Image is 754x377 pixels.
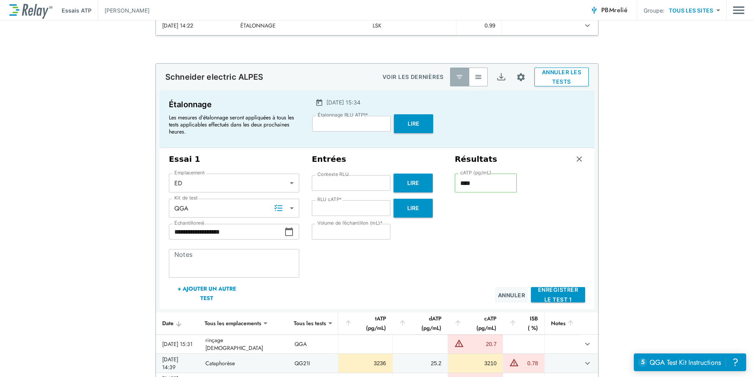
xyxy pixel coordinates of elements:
[393,174,433,192] button: Lire
[492,68,511,86] button: Exportation
[601,5,628,16] span: PBM
[463,22,496,29] div: 0.99
[534,68,589,86] button: ANNULER LES TESTS
[288,354,338,373] td: QG21I
[509,358,519,367] img: Avertissement
[366,16,456,35] td: LSK
[590,6,598,14] img: Connected Icon
[496,72,506,82] img: Icône d’exportation
[174,170,205,176] label: Emplacement
[518,314,538,333] font: ISB ( %)
[199,315,267,331] div: Tous les emplacements
[511,67,531,88] button: Configuration du site
[169,114,295,135] p: Les mesures d’étalonnage seront appliquées à tous les tests applicables effectués dans les deux p...
[382,72,444,82] p: VOIR LES DERNIÈRES
[587,2,631,18] button: PBMrelié
[169,224,284,240] input: Choisissez la date, la date sélectionnée est le 16 sept. 2025
[456,73,463,81] img: Dernier
[62,6,92,15] p: Essais ATP
[169,284,245,303] button: + Ajouter un autre test
[394,114,433,133] button: Lire
[199,354,288,373] td: Cataphorèse
[353,314,386,333] font: tATP (pg/mL)
[474,73,482,81] img: Voir tout
[634,353,746,371] iframe: Resource center
[521,359,538,367] div: 0.78
[288,335,338,353] td: QGA
[644,6,664,15] p: Groupe:
[393,199,433,218] button: Lire
[454,359,496,367] div: 3210
[169,98,298,111] p: Étalonnage
[326,98,361,106] p: [DATE] 15:34
[169,154,299,164] h3: Essai 1
[399,359,441,367] div: 25.2
[614,5,628,15] span: relié
[317,172,349,177] label: Contexte RLU
[174,195,198,201] label: Kit de test
[9,2,52,19] img: LuminUltra Relay
[104,6,150,15] p: [PERSON_NAME]
[581,357,594,370] button: Développer la ligne
[455,154,497,164] h3: Résultats
[551,318,565,328] font: Notes
[174,220,204,226] label: Échantillonné
[315,99,323,106] img: Icône de calendrier
[234,16,366,35] td: ÉTALONNAGE
[162,319,174,327] font: Date
[495,287,528,303] button: Annuler
[169,175,299,191] div: ED
[317,197,342,202] label: RLU cATP
[460,170,491,176] label: cATP (pg/mL)
[312,154,442,164] h3: Entrées
[317,220,382,226] label: Volume de l’échantillon (mL)
[199,335,288,353] td: rinçage [DEMOGRAPHIC_DATA]
[162,22,228,29] div: [DATE] 14:22
[575,155,583,163] img: Enlever
[165,72,264,82] p: Schneider electric ALPES
[408,314,441,333] font: dATP (pg/mL)
[733,3,745,18] button: Menu principal
[454,339,464,348] img: Avertissement
[318,112,368,118] label: Étalonnage RLU ATP1
[733,3,745,18] img: Icône de tiroir
[169,200,299,216] div: QGA
[581,337,594,351] button: Développer la ligne
[162,355,193,371] div: [DATE] 14:39
[463,314,496,333] font: cATP (pg/mL)
[345,359,386,367] div: 3236
[466,340,496,348] div: 20.7
[288,315,331,331] div: Tous les tests
[162,340,193,348] div: [DATE] 15:31
[531,287,585,302] button: Enregistrer le test 1
[516,72,526,82] img: Icône des paramètres
[581,19,594,32] button: Développer la ligne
